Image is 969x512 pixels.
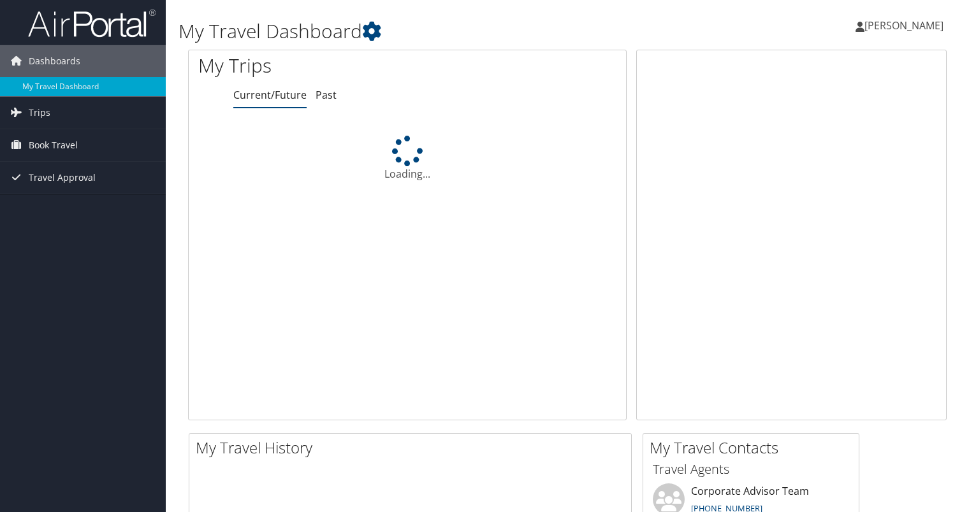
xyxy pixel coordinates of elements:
h2: My Travel History [196,437,631,459]
span: Book Travel [29,129,78,161]
span: Travel Approval [29,162,96,194]
div: Loading... [189,136,626,181]
h3: Travel Agents [653,460,849,478]
img: airportal-logo.png [28,8,156,38]
span: Trips [29,97,50,129]
h2: My Travel Contacts [650,437,859,459]
h1: My Trips [198,52,434,79]
h1: My Travel Dashboard [178,18,697,45]
span: [PERSON_NAME] [864,18,943,32]
a: [PERSON_NAME] [856,6,956,45]
span: Dashboards [29,45,80,77]
a: Past [316,88,337,102]
a: Current/Future [233,88,307,102]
